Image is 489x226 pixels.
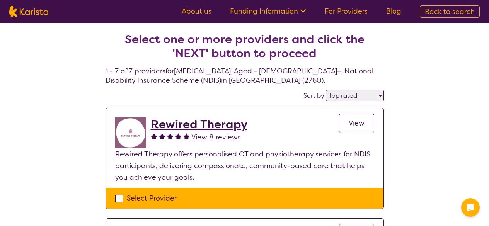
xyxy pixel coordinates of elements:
[191,133,241,142] span: View 8 reviews
[151,117,247,131] a: Rewired Therapy
[339,114,374,133] a: View
[167,133,174,139] img: fullstar
[386,7,401,16] a: Blog
[325,7,368,16] a: For Providers
[115,117,146,148] img: jovdti8ilrgkpezhq0s9.png
[151,133,157,139] img: fullstar
[191,131,241,143] a: View 8 reviews
[175,133,182,139] img: fullstar
[349,119,365,128] span: View
[9,6,48,17] img: Karista logo
[159,133,165,139] img: fullstar
[303,92,326,100] label: Sort by:
[183,133,190,139] img: fullstar
[115,148,374,183] p: Rewired Therapy offers personalised OT and physiotherapy services for NDIS participants, deliveri...
[106,14,384,85] h4: 1 - 7 of 7 providers for [MEDICAL_DATA] , Aged - [DEMOGRAPHIC_DATA]+ , National Disability Insura...
[230,7,306,16] a: Funding Information
[425,7,475,16] span: Back to search
[115,32,375,60] h2: Select one or more providers and click the 'NEXT' button to proceed
[182,7,211,16] a: About us
[420,5,480,18] a: Back to search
